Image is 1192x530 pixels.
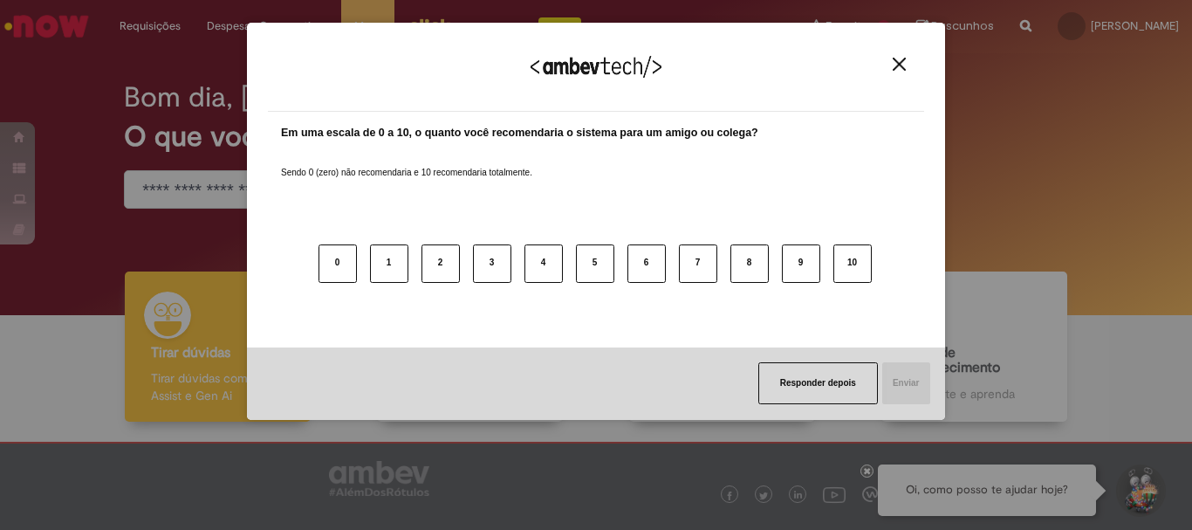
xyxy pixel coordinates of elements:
[319,244,357,283] button: 0
[833,244,872,283] button: 10
[782,244,820,283] button: 9
[576,244,614,283] button: 5
[370,244,408,283] button: 1
[887,57,911,72] button: Close
[758,362,878,404] button: Responder depois
[421,244,460,283] button: 2
[730,244,769,283] button: 8
[524,244,563,283] button: 4
[893,58,906,71] img: Close
[473,244,511,283] button: 3
[679,244,717,283] button: 7
[281,125,758,141] label: Em uma escala de 0 a 10, o quanto você recomendaria o sistema para um amigo ou colega?
[531,56,661,78] img: Logo Ambevtech
[627,244,666,283] button: 6
[281,146,532,179] label: Sendo 0 (zero) não recomendaria e 10 recomendaria totalmente.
